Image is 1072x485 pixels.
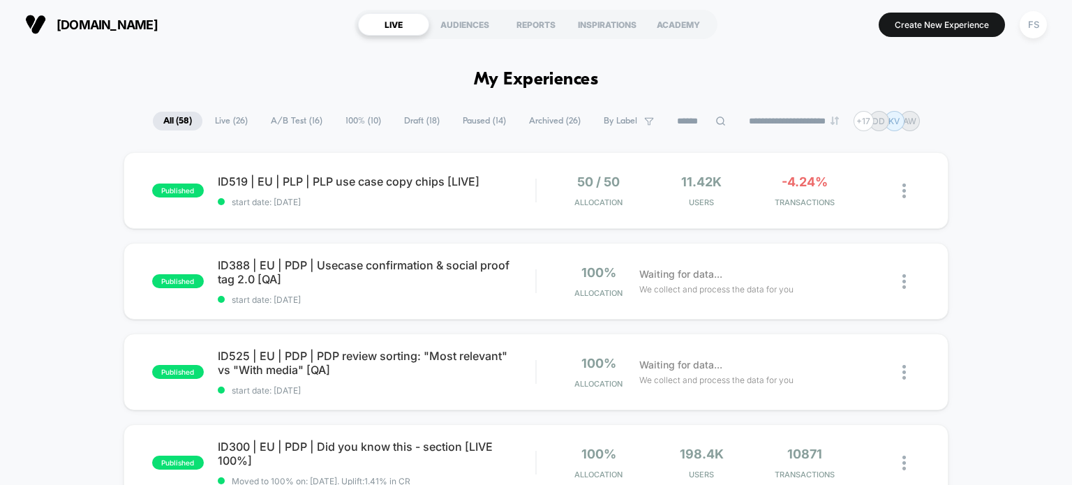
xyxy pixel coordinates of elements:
span: 100% [581,447,616,461]
span: ID519 | EU | PLP | PLP use case copy chips [LIVE] [218,174,536,188]
span: published [152,274,204,288]
span: Allocation [574,288,623,298]
span: 100% [581,356,616,371]
span: Users [653,197,750,207]
span: Allocation [574,197,623,207]
span: All ( 58 ) [153,112,202,130]
button: Create New Experience [879,13,1005,37]
span: A/B Test ( 16 ) [260,112,333,130]
button: [DOMAIN_NAME] [21,13,162,36]
span: 11.42k [681,174,722,189]
span: TRANSACTIONS [757,197,853,207]
button: FS [1015,10,1051,39]
span: 10871 [787,447,822,461]
span: [DOMAIN_NAME] [57,17,158,32]
div: + 17 [854,111,874,131]
span: Users [653,470,750,479]
span: Allocation [574,470,623,479]
span: Archived ( 26 ) [519,112,591,130]
span: Waiting for data... [639,267,722,282]
div: AUDIENCES [429,13,500,36]
span: published [152,456,204,470]
span: ID300 | EU | PDP | Did you know this - section [LIVE 100%] [218,440,536,468]
span: published [152,184,204,197]
div: FS [1020,11,1047,38]
span: start date: [DATE] [218,294,536,305]
img: close [902,184,906,198]
span: published [152,365,204,379]
span: By Label [604,116,637,126]
span: We collect and process the data for you [639,373,794,387]
span: Allocation [574,379,623,389]
span: We collect and process the data for you [639,283,794,296]
span: 198.4k [680,447,724,461]
div: ACADEMY [643,13,714,36]
span: start date: [DATE] [218,197,536,207]
div: LIVE [358,13,429,36]
span: 100% [581,265,616,280]
span: 100% ( 10 ) [335,112,392,130]
span: ID388 | EU | PDP | Usecase confirmation & social proof tag 2.0 [QA] [218,258,536,286]
span: Draft ( 18 ) [394,112,450,130]
div: INSPIRATIONS [572,13,643,36]
span: -4.24% [782,174,828,189]
div: REPORTS [500,13,572,36]
img: close [902,274,906,289]
span: ID525 | EU | PDP | PDP review sorting: "Most relevant" vs "With media" [QA] [218,349,536,377]
span: Waiting for data... [639,357,722,373]
span: Live ( 26 ) [204,112,258,130]
img: end [831,117,839,125]
p: KV [888,116,900,126]
img: Visually logo [25,14,46,35]
p: DD [872,116,885,126]
h1: My Experiences [474,70,599,90]
span: TRANSACTIONS [757,470,853,479]
p: AW [903,116,916,126]
span: start date: [DATE] [218,385,536,396]
span: Paused ( 14 ) [452,112,516,130]
img: close [902,456,906,470]
img: close [902,365,906,380]
span: 50 / 50 [577,174,620,189]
